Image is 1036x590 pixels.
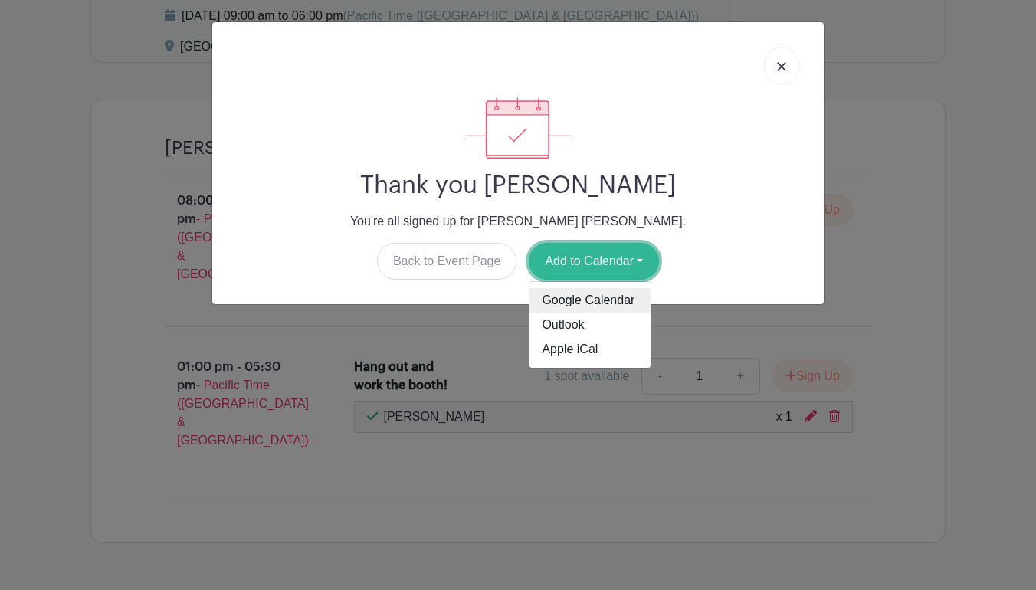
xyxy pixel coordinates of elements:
a: Google Calendar [529,288,651,313]
p: You're all signed up for [PERSON_NAME] [PERSON_NAME]. [225,212,811,231]
img: close_button-5f87c8562297e5c2d7936805f587ecaba9071eb48480494691a3f1689db116b3.svg [777,62,786,71]
h2: Thank you [PERSON_NAME] [225,171,811,200]
button: Add to Calendar [529,243,659,280]
a: Back to Event Page [377,243,517,280]
a: Apple iCal [529,337,651,362]
img: signup_complete-c468d5dda3e2740ee63a24cb0ba0d3ce5d8a4ecd24259e683200fb1569d990c8.svg [465,97,571,159]
a: Outlook [529,313,651,337]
